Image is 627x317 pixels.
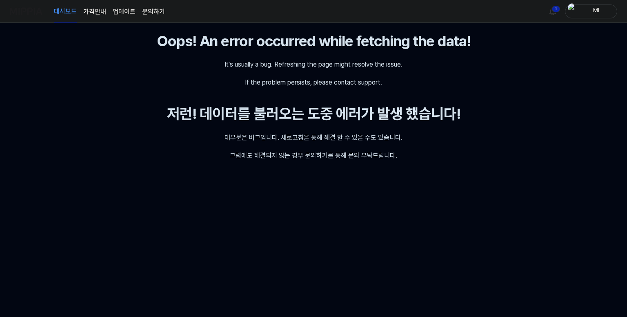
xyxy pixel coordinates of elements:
[546,5,559,18] button: 알림1
[167,104,460,124] div: 저런! 데이터를 불러오는 도중 에러가 발생 했습니다!
[113,7,136,17] a: 업데이트
[552,6,560,12] div: 1
[565,4,617,18] button: profileMl
[225,60,402,69] div: It's usually a bug. Refreshing the page might resolve the issue.
[142,7,165,17] a: 문의하기
[230,151,397,161] div: 그럼에도 해결되지 않는 경우 문의하기를 통해 문의 부탁드립니다.
[245,78,382,87] div: If the problem persists, please contact support.
[568,3,578,20] img: profile
[548,7,558,16] img: 알림
[225,133,402,143] div: 대부분은 버그입니다. 새로고침을 통해 해결 할 수 있을 수도 있습니다.
[54,0,77,23] a: 대시보드
[157,31,471,51] div: Oops! An error occurred while fetching the data!
[580,7,612,16] div: Ml
[83,7,106,17] button: 가격안내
